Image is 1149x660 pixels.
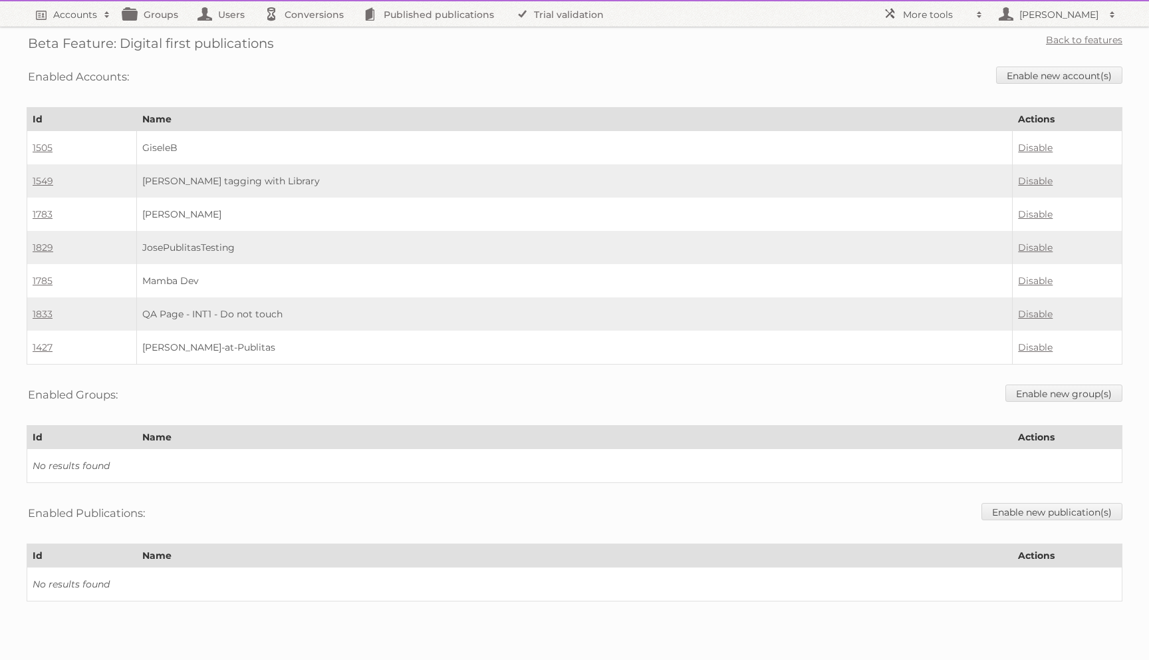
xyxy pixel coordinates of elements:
a: Users [191,1,258,27]
th: Actions [1013,426,1122,449]
a: 1783 [33,208,53,220]
a: Conversions [258,1,357,27]
td: [PERSON_NAME] tagging with Library [136,164,1013,198]
td: GiseleB [136,131,1013,165]
td: QA Page - INT1 - Do not touch [136,297,1013,331]
th: Name [136,426,1013,449]
a: [PERSON_NAME] [989,1,1122,27]
a: 1785 [33,275,53,287]
h2: Accounts [53,8,97,21]
i: No results found [33,460,110,472]
th: Name [136,544,1013,568]
h2: [PERSON_NAME] [1016,8,1102,21]
th: Name [136,108,1013,131]
a: 1549 [33,175,53,187]
th: Id [27,426,137,449]
a: Disable [1018,142,1053,154]
a: Disable [1018,275,1053,287]
a: Published publications [357,1,507,27]
h2: More tools [903,8,969,21]
h3: Enabled Groups: [28,385,118,405]
a: 1833 [33,308,53,320]
a: Enable new publication(s) [981,503,1122,520]
a: Disable [1018,308,1053,320]
a: Disable [1018,242,1053,253]
h3: Enabled Publications: [28,503,145,523]
i: No results found [33,578,110,590]
a: Disable [1018,341,1053,353]
a: Back to features [1046,34,1122,46]
h2: Beta Feature: Digital first publications [28,33,274,53]
h3: Enabled Accounts: [28,67,129,86]
td: Mamba Dev [136,264,1013,297]
td: JosePublitasTesting [136,231,1013,264]
a: 1427 [33,341,53,353]
a: Disable [1018,208,1053,220]
th: Id [27,544,137,568]
a: Trial validation [507,1,617,27]
a: Groups [117,1,191,27]
a: Accounts [27,1,117,27]
a: 1505 [33,142,53,154]
a: 1829 [33,242,53,253]
td: [PERSON_NAME]-at-Publitas [136,331,1013,365]
th: Actions [1013,544,1122,568]
a: Enable new group(s) [1005,385,1122,402]
th: Id [27,108,137,131]
a: Enable new account(s) [996,67,1122,84]
a: More tools [876,1,989,27]
th: Actions [1013,108,1122,131]
td: [PERSON_NAME] [136,198,1013,231]
a: Disable [1018,175,1053,187]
